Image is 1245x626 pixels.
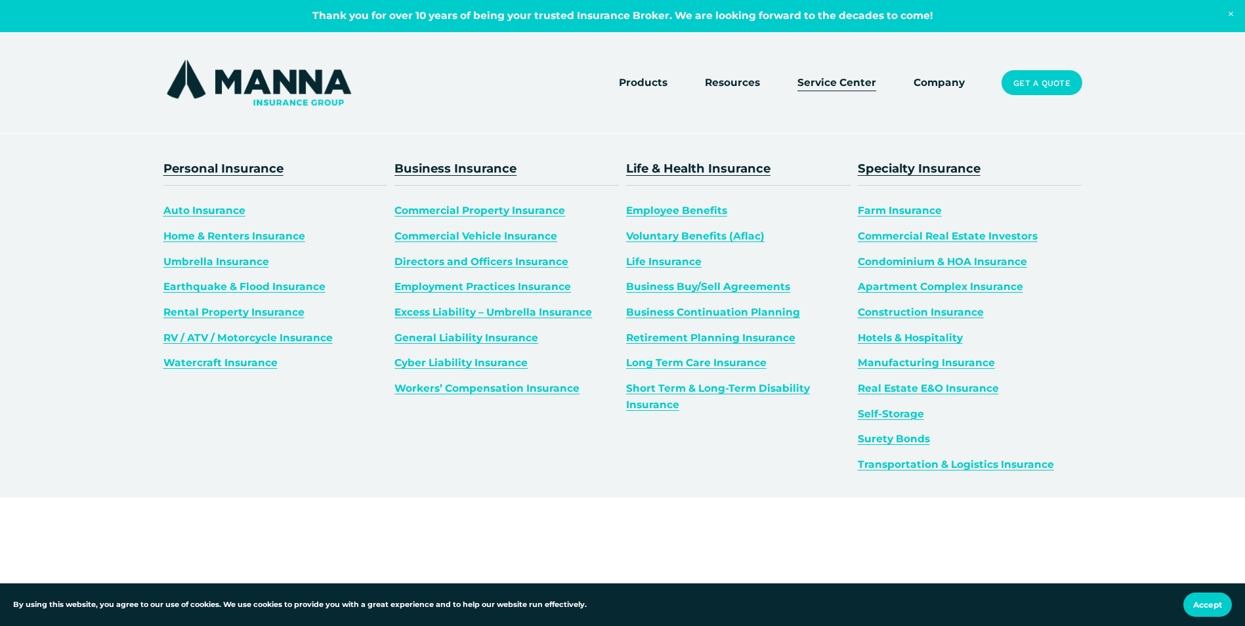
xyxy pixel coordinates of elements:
[626,161,770,176] a: Life & Health Insurance
[163,331,333,344] a: RV / ATV / Motorcycle Insurance
[858,356,995,369] a: Manufacturing Insurance
[626,204,727,217] a: Employee Benefits
[858,306,984,318] a: Construction Insurance
[163,306,305,318] a: Rental Property Insurance
[394,161,517,176] a: Business Insurance
[858,331,963,344] a: Hotels & Hospitality
[858,432,930,445] a: Surety Bonds
[858,458,1054,470] a: Transportation & Logistics Insurance
[858,382,999,394] a: Real Estate E&O Insurance
[858,280,1023,293] a: Apartment Complex Insurance
[163,356,278,369] a: Watercraft Insurance
[1183,593,1232,617] button: Accept
[705,75,760,91] span: Resources
[619,73,667,92] a: folder dropdown
[394,204,565,217] a: Commercial Property Insurance
[163,280,326,293] a: Earthquake & Flood Insurance
[858,407,924,420] a: Self-Storage
[163,230,305,242] a: Home & Renters Insurance
[626,230,765,242] a: Voluntary Benefits (Aflac)
[858,161,981,176] a: Specialty Insurance
[163,204,245,217] a: Auto Insurance
[394,356,528,369] a: Cyber Liability Insurance
[626,255,702,268] a: Life Insurance
[394,230,557,242] a: Commercial Vehicle Insurance
[394,280,571,293] a: Employment Practices Insurance
[626,280,790,293] a: Business Buy/Sell Agreements
[705,73,760,92] a: folder dropdown
[626,331,795,344] a: Retirement Planning Insurance
[797,73,876,92] a: Service Center
[394,255,568,268] a: Directors and Officers Insurance
[858,204,942,217] a: Farm Insurance
[394,382,580,394] a: Workers’ Compensation Insurance
[163,255,269,268] a: Umbrella Insurance
[394,306,592,318] a: Excess Liability – Umbrella Insurance
[1193,600,1222,610] span: Accept
[1002,70,1082,95] a: Get a Quote
[914,73,965,92] a: Company
[858,255,1027,268] a: Condominium & HOA Insurance
[163,57,354,108] img: Manna Insurance Group
[626,306,800,318] a: Business Continuation Planning
[13,599,587,611] p: By using this website, you agree to our use of cookies. We use cookies to provide you with a grea...
[626,382,810,411] a: Short Term & Long-Term Disability Insurance
[626,356,767,369] a: Long Term Care Insurance
[163,161,284,176] a: Personal Insurance
[858,230,1038,242] a: Commercial Real Estate Investors
[394,331,538,344] a: General Liability Insurance
[619,75,667,91] span: Products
